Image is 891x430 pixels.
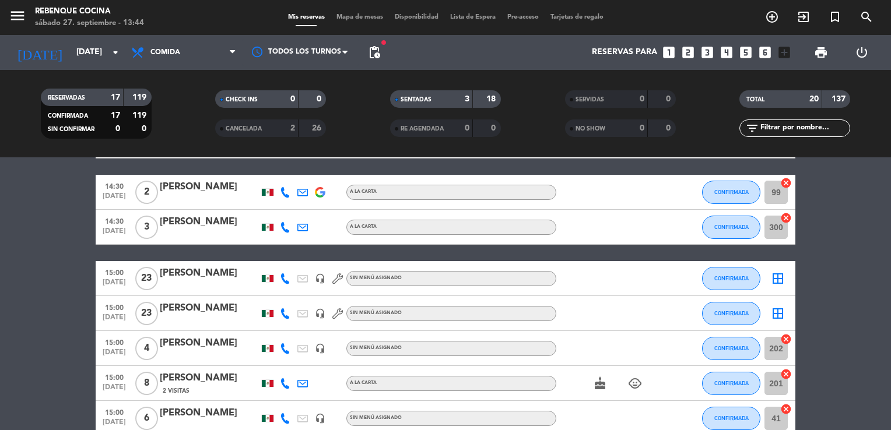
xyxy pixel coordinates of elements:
span: Disponibilidad [389,14,444,20]
strong: 0 [290,95,295,103]
i: cancel [780,212,792,224]
div: [PERSON_NAME] [160,301,259,316]
span: CANCELADA [226,126,262,132]
span: NO SHOW [576,126,605,132]
strong: 0 [465,124,469,132]
div: LOG OUT [841,35,882,70]
button: CONFIRMADA [702,407,760,430]
i: menu [9,7,26,24]
strong: 0 [115,125,120,133]
div: [PERSON_NAME] [160,336,259,351]
button: menu [9,7,26,29]
strong: 0 [666,95,673,103]
button: CONFIRMADA [702,216,760,239]
span: Sin menú asignado [350,276,402,280]
span: fiber_manual_record [380,39,387,46]
span: Reservas para [592,48,657,57]
strong: 20 [809,95,819,103]
span: Sin menú asignado [350,346,402,350]
span: 3 [135,216,158,239]
span: 23 [135,302,158,325]
strong: 0 [491,124,498,132]
i: power_settings_new [855,45,869,59]
strong: 137 [832,95,848,103]
i: exit_to_app [797,10,811,24]
strong: 0 [317,95,324,103]
span: A LA CARTA [350,224,377,229]
button: CONFIRMADA [702,302,760,325]
span: Pre-acceso [501,14,545,20]
span: Sin menú asignado [350,415,402,420]
span: 15:00 [100,370,129,383]
span: 15:00 [100,405,129,418]
span: Comida [150,48,180,57]
strong: 119 [132,111,149,119]
div: [PERSON_NAME] [160,266,259,281]
i: [DATE] [9,40,71,65]
i: headset_mic [315,343,325,354]
span: CONFIRMADA [714,415,749,421]
strong: 0 [640,124,644,132]
span: CONFIRMADA [714,189,749,195]
span: print [814,45,828,59]
div: Rebenque Cocina [35,6,144,17]
button: CONFIRMADA [702,337,760,360]
span: CONFIRMADA [714,310,749,316]
span: 15:00 [100,335,129,348]
i: cancel [780,403,792,415]
span: pending_actions [367,45,381,59]
span: [DATE] [100,227,129,241]
span: A LA CARTA [350,189,377,194]
span: [DATE] [100,192,129,206]
span: Reserva especial [819,7,851,27]
span: Mapa de mesas [331,14,389,20]
span: RESERVADAS [48,95,85,101]
span: CHECK INS [226,97,258,103]
span: 2 [135,181,158,204]
i: border_all [771,272,785,286]
span: SENTADAS [401,97,432,103]
i: headset_mic [315,273,325,284]
span: 23 [135,267,158,290]
button: CONFIRMADA [702,267,760,290]
span: Sin menú asignado [350,311,402,315]
div: [PERSON_NAME] [160,214,259,230]
strong: 17 [111,111,120,119]
span: 4 [135,337,158,360]
div: [PERSON_NAME] [160,179,259,195]
span: A LA CARTA [350,380,377,385]
i: add_circle_outline [765,10,779,24]
span: 15:00 [100,300,129,313]
span: RE AGENDADA [401,126,444,132]
button: CONFIRMADA [702,372,760,395]
span: Tarjetas de regalo [545,14,609,20]
span: CONFIRMADA [714,380,749,386]
div: [PERSON_NAME] [160,406,259,421]
strong: 0 [640,95,644,103]
i: add_box [777,45,792,60]
span: 6 [135,407,158,430]
i: looks_6 [757,45,773,60]
i: filter_list [745,121,759,135]
span: BUSCAR [851,7,882,27]
i: cancel [780,368,792,380]
div: sábado 27. septiembre - 13:44 [35,17,144,29]
span: 8 [135,372,158,395]
span: [DATE] [100,279,129,292]
i: looks_4 [719,45,734,60]
i: looks_two [680,45,696,60]
i: border_all [771,306,785,320]
strong: 18 [486,95,498,103]
span: Lista de Espera [444,14,501,20]
i: headset_mic [315,308,325,319]
strong: 17 [111,93,120,101]
i: cancel [780,177,792,189]
strong: 0 [666,124,673,132]
div: [PERSON_NAME] [160,371,259,386]
span: WALK IN [788,7,819,27]
i: cake [593,376,607,390]
i: looks_one [661,45,676,60]
span: SERVIDAS [576,97,604,103]
i: looks_5 [738,45,753,60]
span: CONFIRMADA [714,224,749,230]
